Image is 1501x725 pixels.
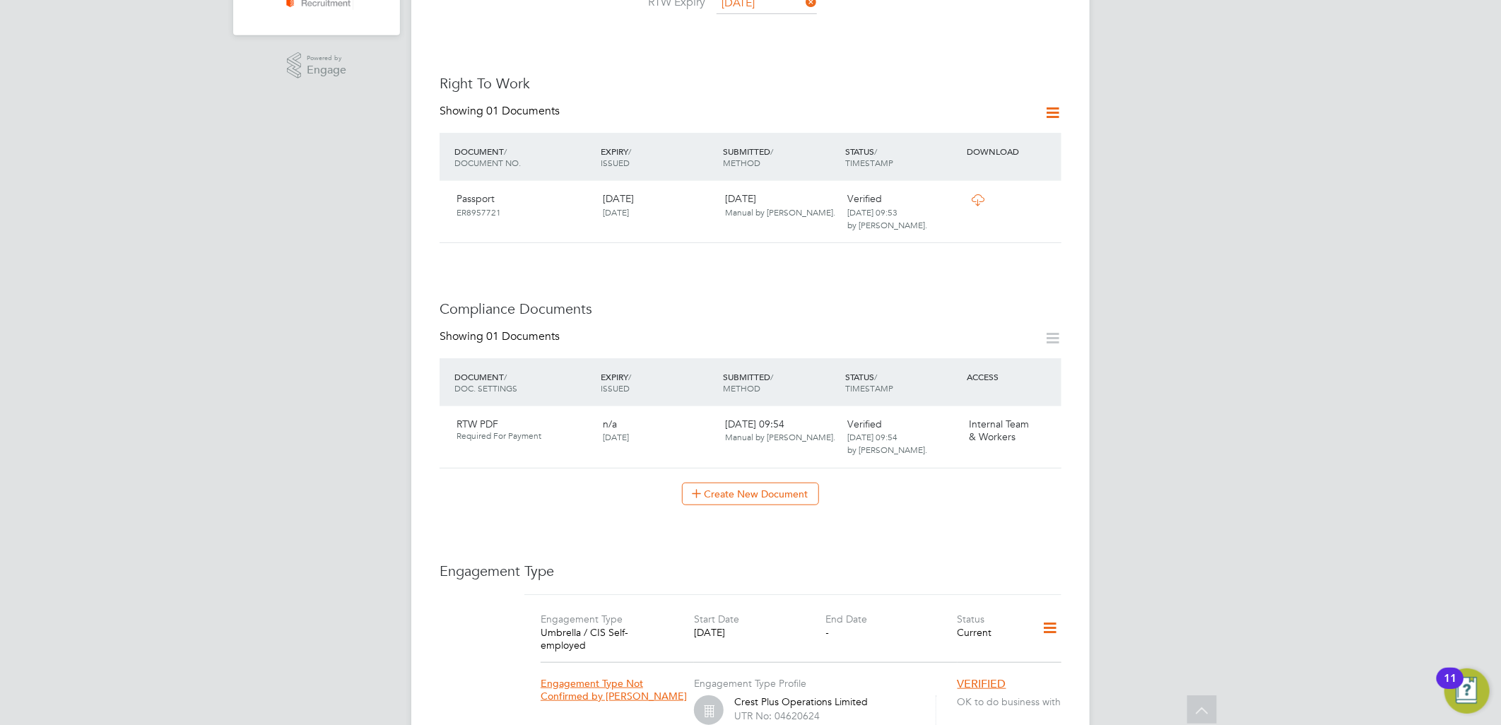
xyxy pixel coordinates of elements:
[734,709,820,722] label: UTR No: 04620624
[440,329,563,344] div: Showing
[601,157,630,168] span: ISSUED
[603,206,629,218] span: [DATE]
[964,364,1061,389] div: ACCESS
[307,64,346,76] span: Engage
[845,382,893,394] span: TIMESTAMP
[1444,668,1490,714] button: Open Resource Center, 11 new notifications
[601,382,630,394] span: ISSUED
[958,695,1067,708] span: OK to do business with
[541,626,672,652] div: Umbrella / CIS Self-employed
[725,431,835,442] span: Manual by [PERSON_NAME].
[440,562,1061,580] h3: Engagement Type
[723,382,760,394] span: METHOD
[682,483,819,505] button: Create New Document
[597,187,719,223] div: [DATE]
[486,104,560,118] span: 01 Documents
[826,626,958,639] div: -
[845,157,893,168] span: TIMESTAMP
[451,364,597,401] div: DOCUMENT
[457,206,501,218] span: ER8957721
[694,613,739,625] label: Start Date
[847,192,882,205] span: Verified
[958,613,985,625] label: Status
[842,364,964,401] div: STATUS
[541,677,687,702] span: Engagement Type Not Confirmed by [PERSON_NAME]
[874,371,877,382] span: /
[719,138,842,175] div: SUBMITTED
[597,364,719,401] div: EXPIRY
[504,371,507,382] span: /
[847,206,897,218] span: [DATE] 09:53
[723,157,760,168] span: METHOD
[770,371,773,382] span: /
[958,626,1023,639] div: Current
[451,187,597,223] div: Passport
[694,626,825,639] div: [DATE]
[457,430,591,442] span: Required For Payment
[603,431,629,442] span: [DATE]
[287,52,347,79] a: Powered byEngage
[457,418,498,430] span: RTW PDF
[504,146,507,157] span: /
[628,146,631,157] span: /
[597,138,719,175] div: EXPIRY
[1444,678,1456,697] div: 11
[440,300,1061,318] h3: Compliance Documents
[970,418,1030,443] span: Internal Team & Workers
[486,329,560,343] span: 01 Documents
[725,418,835,443] span: [DATE] 09:54
[628,371,631,382] span: /
[826,613,868,625] label: End Date
[725,206,835,218] span: Manual by [PERSON_NAME].
[842,138,964,175] div: STATUS
[719,187,842,223] div: [DATE]
[874,146,877,157] span: /
[541,613,623,625] label: Engagement Type
[451,138,597,175] div: DOCUMENT
[770,146,773,157] span: /
[454,382,517,394] span: DOC. SETTINGS
[719,364,842,401] div: SUBMITTED
[440,74,1061,93] h3: Right To Work
[847,431,927,455] span: [DATE] 09:54 by [PERSON_NAME].
[307,52,346,64] span: Powered by
[958,677,1006,691] span: VERIFIED
[440,104,563,119] div: Showing
[454,157,521,168] span: DOCUMENT NO.
[603,418,617,430] span: n/a
[847,219,927,230] span: by [PERSON_NAME].
[847,418,882,430] span: Verified
[964,138,1061,164] div: DOWNLOAD
[694,677,806,690] label: Engagement Type Profile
